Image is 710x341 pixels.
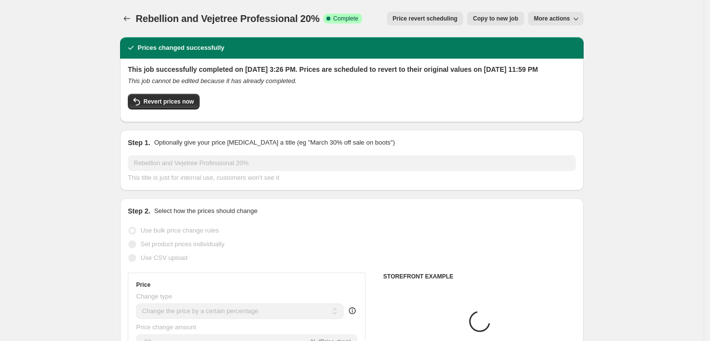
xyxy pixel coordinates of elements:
[128,206,150,216] h2: Step 2.
[128,94,200,109] button: Revert prices now
[154,206,258,216] p: Select how the prices should change
[136,13,320,24] span: Rebellion and Vejetree Professional 20%
[154,138,395,148] p: Optionally give your price [MEDICAL_DATA] a title (eg "March 30% off sale on boots")
[128,174,279,181] span: This title is just for internal use, customers won't see it
[387,12,464,25] button: Price revert scheduling
[467,12,524,25] button: Copy to new job
[128,64,576,74] h2: This job successfully completed on [DATE] 3:26 PM. Prices are scheduled to revert to their origin...
[383,273,576,280] h6: STOREFRONT EXAMPLE
[333,15,358,22] span: Complete
[128,155,576,171] input: 30% off holiday sale
[138,43,224,53] h2: Prices changed successfully
[347,306,357,316] div: help
[393,15,458,22] span: Price revert scheduling
[528,12,584,25] button: More actions
[141,240,224,248] span: Set product prices individually
[120,12,134,25] button: Price change jobs
[136,323,196,331] span: Price change amount
[141,227,219,234] span: Use bulk price change rules
[136,293,172,300] span: Change type
[143,98,194,106] span: Revert prices now
[141,254,187,261] span: Use CSV upload
[473,15,518,22] span: Copy to new job
[534,15,570,22] span: More actions
[128,77,297,85] i: This job cannot be edited because it has already completed.
[128,138,150,148] h2: Step 1.
[136,281,150,289] h3: Price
